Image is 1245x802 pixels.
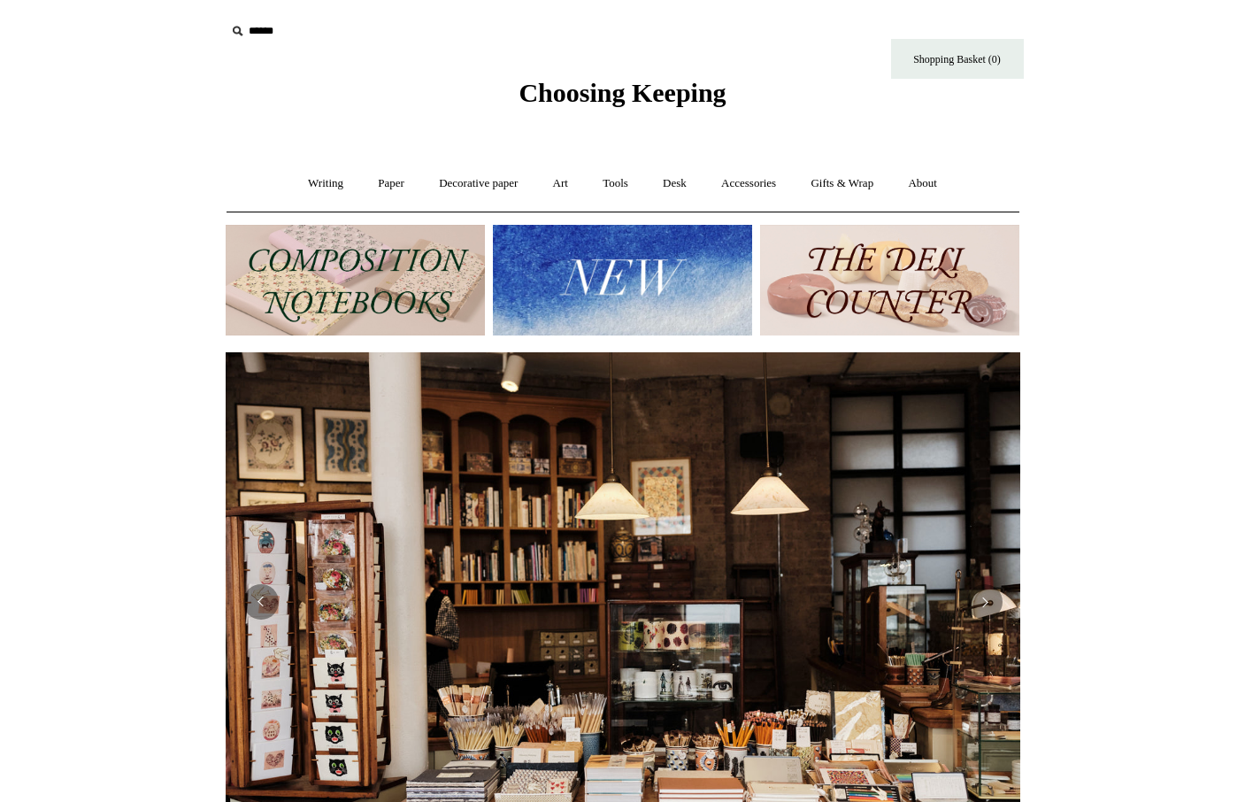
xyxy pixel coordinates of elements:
a: About [892,160,953,207]
a: Accessories [705,160,792,207]
a: Desk [647,160,703,207]
img: The Deli Counter [760,225,1019,335]
a: Tools [587,160,644,207]
a: Choosing Keeping [519,92,726,104]
button: Previous [243,584,279,620]
a: Paper [362,160,420,207]
img: 202302 Composition ledgers.jpg__PID:69722ee6-fa44-49dd-a067-31375e5d54ec [226,225,485,335]
img: New.jpg__PID:f73bdf93-380a-4a35-bcfe-7823039498e1 [493,225,752,335]
a: Decorative paper [423,160,534,207]
a: Art [537,160,584,207]
a: Shopping Basket (0) [891,39,1024,79]
button: Next [967,584,1003,620]
a: Writing [292,160,359,207]
span: Choosing Keeping [519,78,726,107]
a: Gifts & Wrap [795,160,889,207]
